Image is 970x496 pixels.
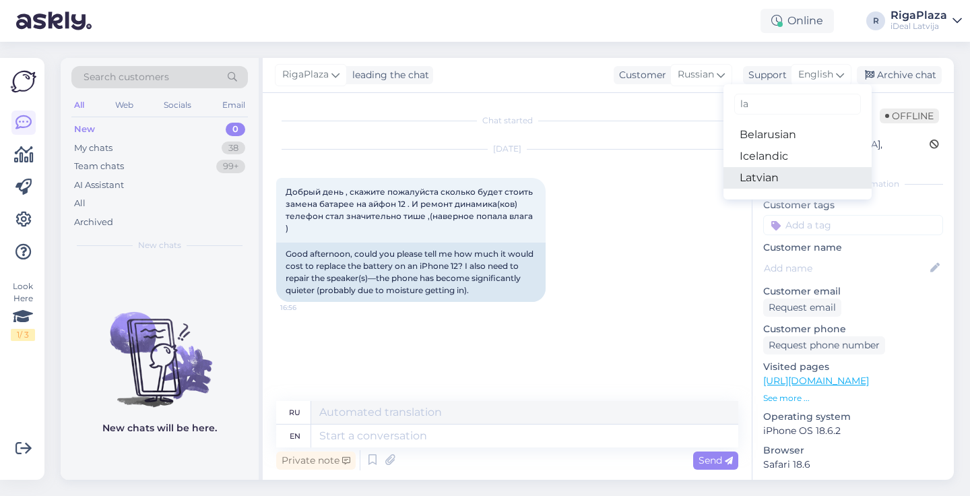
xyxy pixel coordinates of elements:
[763,392,943,404] p: See more ...
[763,198,943,212] p: Customer tags
[761,9,834,33] div: Online
[734,94,861,115] input: Type to filter...
[282,67,329,82] span: RigaPlaza
[74,216,113,229] div: Archived
[763,375,869,387] a: [URL][DOMAIN_NAME]
[276,143,738,155] div: [DATE]
[723,124,872,146] a: Belarusian
[614,68,666,82] div: Customer
[763,443,943,458] p: Browser
[891,10,962,32] a: RigaPlazaiDeal Latvija
[699,454,733,466] span: Send
[74,179,124,192] div: AI Assistant
[743,68,787,82] div: Support
[880,108,939,123] span: Offline
[276,115,738,127] div: Chat started
[61,288,259,409] img: No chats
[11,329,35,341] div: 1 / 3
[226,123,245,136] div: 0
[723,146,872,167] a: Icelandic
[763,284,943,299] p: Customer email
[763,360,943,374] p: Visited pages
[161,96,194,114] div: Socials
[763,410,943,424] p: Operating system
[74,160,124,173] div: Team chats
[763,241,943,255] p: Customer name
[764,261,928,276] input: Add name
[286,187,535,233] span: Добрый день , скажите пожалуйста сколько будет стоить замена батарее на айфон 12 . И ремонт динам...
[11,280,35,341] div: Look Here
[102,421,217,435] p: New chats will be here.
[891,10,947,21] div: RigaPlaza
[763,424,943,438] p: iPhone OS 18.6.2
[857,66,942,84] div: Archive chat
[763,215,943,235] input: Add a tag
[74,142,112,155] div: My chats
[11,69,36,94] img: Askly Logo
[216,160,245,173] div: 99+
[347,68,429,82] div: leading the chat
[866,11,885,30] div: R
[763,458,943,472] p: Safari 18.6
[763,299,841,317] div: Request email
[112,96,136,114] div: Web
[276,452,356,470] div: Private note
[276,243,546,302] div: Good afternoon, could you please tell me how much it would cost to replace the battery on an iPho...
[74,123,95,136] div: New
[71,96,87,114] div: All
[74,197,86,210] div: All
[723,167,872,189] a: Latvian
[138,239,181,251] span: New chats
[84,70,169,84] span: Search customers
[289,401,300,424] div: ru
[891,21,947,32] div: iDeal Latvija
[763,322,943,336] p: Customer phone
[290,425,300,447] div: en
[220,96,248,114] div: Email
[280,303,331,313] span: 16:56
[678,67,714,82] span: Russian
[763,336,885,354] div: Request phone number
[222,142,245,155] div: 38
[798,67,833,82] span: English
